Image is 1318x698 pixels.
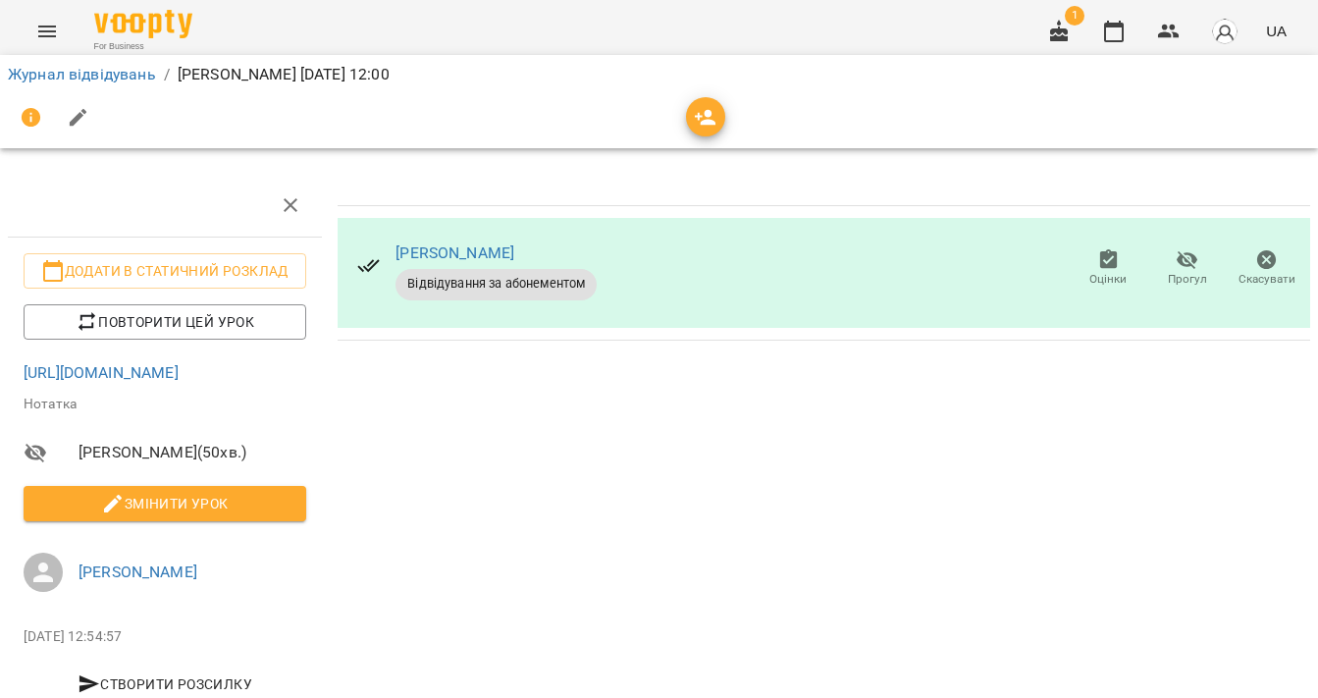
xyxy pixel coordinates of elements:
button: Змінити урок [24,486,306,521]
img: Voopty Logo [94,10,192,38]
span: Змінити урок [39,492,290,515]
span: Оцінки [1089,271,1127,288]
span: For Business [94,40,192,53]
button: Повторити цей урок [24,304,306,340]
span: 1 [1065,6,1084,26]
a: Журнал відвідувань [8,65,156,83]
span: Відвідування за абонементом [395,275,597,293]
p: Нотатка [24,395,306,414]
p: [PERSON_NAME] [DATE] 12:00 [178,63,390,86]
button: Скасувати [1227,242,1306,296]
span: Створити розсилку [31,672,298,696]
span: Повторити цей урок [39,310,290,334]
span: UA [1266,21,1287,41]
span: Скасувати [1239,271,1295,288]
span: [PERSON_NAME] ( 50 хв. ) [79,441,306,464]
button: Menu [24,8,71,55]
img: avatar_s.png [1211,18,1239,45]
button: UA [1258,13,1294,49]
span: Прогул [1168,271,1207,288]
li: / [164,63,170,86]
a: [PERSON_NAME] [395,243,514,262]
a: [PERSON_NAME] [79,563,197,581]
span: Додати в статичний розклад [39,259,290,283]
a: [URL][DOMAIN_NAME] [24,363,179,382]
button: Додати в статичний розклад [24,253,306,289]
p: [DATE] 12:54:57 [24,627,306,647]
nav: breadcrumb [8,63,1310,86]
button: Оцінки [1069,242,1148,296]
button: Прогул [1148,242,1228,296]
